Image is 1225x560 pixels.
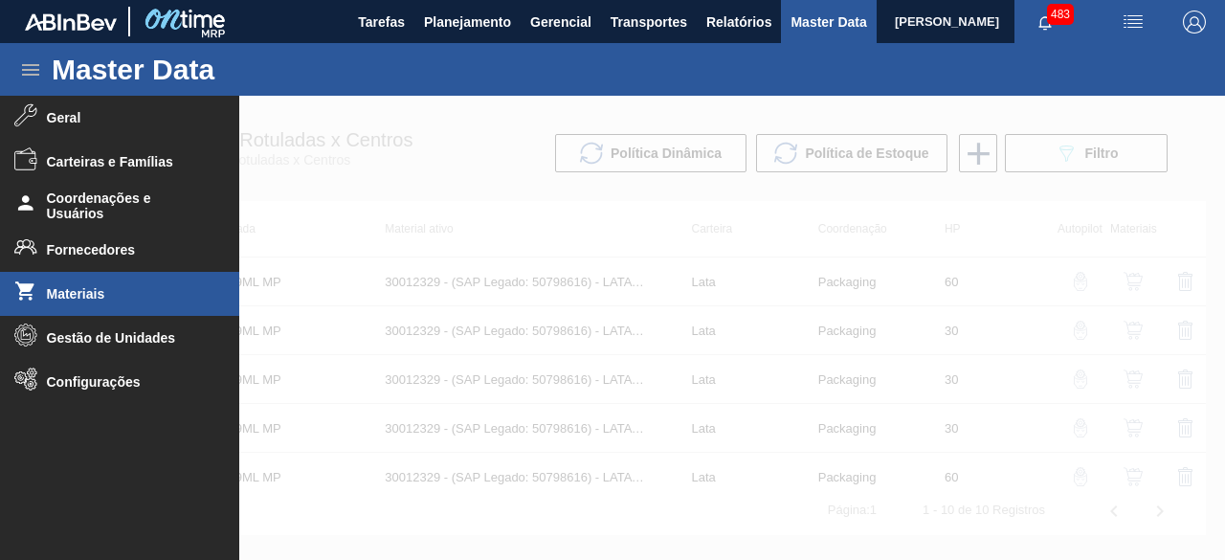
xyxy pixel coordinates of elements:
[1014,9,1076,35] button: Notificações
[47,330,205,346] span: Gestão de Unidades
[47,154,205,169] span: Carteiras e Famílias
[47,374,205,390] span: Configurações
[52,58,391,80] h1: Master Data
[530,11,591,34] span: Gerencial
[424,11,511,34] span: Planejamento
[611,11,687,34] span: Transportes
[1183,11,1206,34] img: Logout
[47,190,205,221] span: Coordenações e Usuários
[791,11,866,34] span: Master Data
[47,242,205,258] span: Fornecedores
[47,286,205,302] span: Materiais
[706,11,771,34] span: Relatórios
[25,13,117,31] img: TNhmsLtSVTkK8tSr43FrP2fwEKptu5GPRR3wAAAABJRU5ErkJggg==
[358,11,405,34] span: Tarefas
[47,110,205,125] span: Geral
[1047,4,1074,25] span: 483
[1122,11,1145,34] img: userActions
